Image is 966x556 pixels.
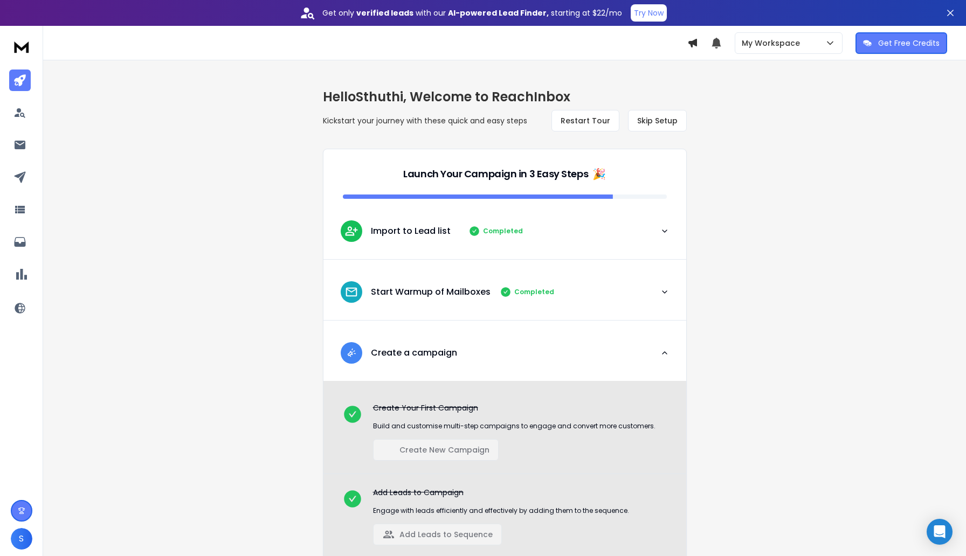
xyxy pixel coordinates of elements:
[373,422,655,430] p: Build and customise multi-step campaigns to engage and convert more customers.
[403,166,588,182] p: Launch Your Campaign in 3 Easy Steps
[356,8,413,18] strong: verified leads
[373,487,629,498] p: Add Leads to Campaign
[323,212,686,259] button: leadImport to Lead listCompleted
[514,288,554,296] p: Completed
[323,333,686,381] button: leadCreate a campaign
[742,38,804,48] p: My Workspace
[323,88,687,106] h1: Hello Sthuthi , Welcome to ReachInbox
[344,285,358,299] img: lead
[371,225,451,238] p: Import to Lead list
[322,8,622,18] p: Get only with our starting at $22/mo
[634,8,664,18] p: Try Now
[855,32,947,54] button: Get Free Credits
[344,224,358,238] img: lead
[878,38,940,48] p: Get Free Credits
[371,346,457,359] p: Create a campaign
[11,37,32,57] img: logo
[637,115,678,126] span: Skip Setup
[11,528,32,550] button: S
[628,110,687,131] button: Skip Setup
[448,8,549,18] strong: AI-powered Lead Finder,
[373,506,629,515] p: Engage with leads efficiently and effectively by adding them to the sequence.
[483,227,523,235] p: Completed
[551,110,619,131] button: Restart Tour
[631,4,667,22] button: Try Now
[927,519,953,545] div: Open Intercom Messenger
[323,115,527,126] p: Kickstart your journey with these quick and easy steps
[344,346,358,359] img: lead
[323,273,686,320] button: leadStart Warmup of MailboxesCompleted
[371,286,491,298] p: Start Warmup of Mailboxes
[373,402,655,413] p: Create Your First Campaign
[592,166,606,182] span: 🎉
